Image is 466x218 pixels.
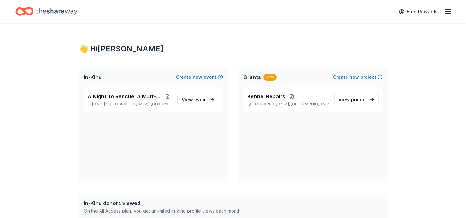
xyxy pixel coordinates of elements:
div: In-Kind donors viewed [84,199,242,207]
p: [DATE] • [88,102,172,107]
span: [GEOGRAPHIC_DATA], [GEOGRAPHIC_DATA] [109,102,172,107]
button: Createnewevent [176,73,223,81]
span: A Night To Rescue: A Mutt-Squerade Ball [88,93,163,100]
a: View event [177,94,219,105]
span: new [349,73,359,81]
div: New [263,74,277,81]
span: event [194,97,207,102]
span: project [351,97,367,102]
span: Kennel Repairs [247,93,285,100]
span: View [182,96,207,104]
span: View [338,96,367,104]
span: new [193,73,202,81]
a: View project [334,94,379,105]
span: Grants [243,73,261,81]
div: On the All Access plan, you get unlimited in-kind profile views each month. [84,207,242,215]
p: [GEOGRAPHIC_DATA], [GEOGRAPHIC_DATA] [247,102,329,107]
div: 👋 Hi [PERSON_NAME] [79,44,388,54]
button: Createnewproject [333,73,383,81]
span: In-Kind [84,73,102,81]
a: Earn Rewards [395,6,442,17]
a: Home [15,4,77,19]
